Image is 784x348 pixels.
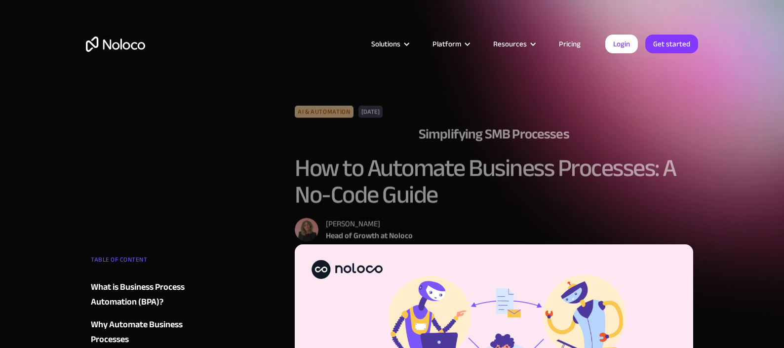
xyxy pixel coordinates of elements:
a: Simplifying SMB Processes [419,125,569,155]
a: What is Business Process Automation (BPA)? [91,280,210,309]
div: [PERSON_NAME] [326,218,413,230]
h2: Simplifying SMB Processes [419,125,569,143]
div: TABLE OF CONTENT [91,252,210,272]
a: Pricing [547,38,593,50]
h1: How to Automate Business Processes: A No-Code Guide [295,155,693,208]
div: Platform [432,38,461,50]
div: Solutions [371,38,400,50]
a: Get started [645,35,698,53]
div: Resources [481,38,547,50]
a: home [86,37,145,52]
a: Login [605,35,638,53]
div: AI & Automation [295,106,353,117]
div: Head of Growth at Noloco [326,230,413,242]
div: Resources [493,38,527,50]
div: Solutions [359,38,420,50]
div: [DATE] [358,106,383,117]
a: Why Automate Business Processes [91,317,210,347]
div: Platform [420,38,481,50]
